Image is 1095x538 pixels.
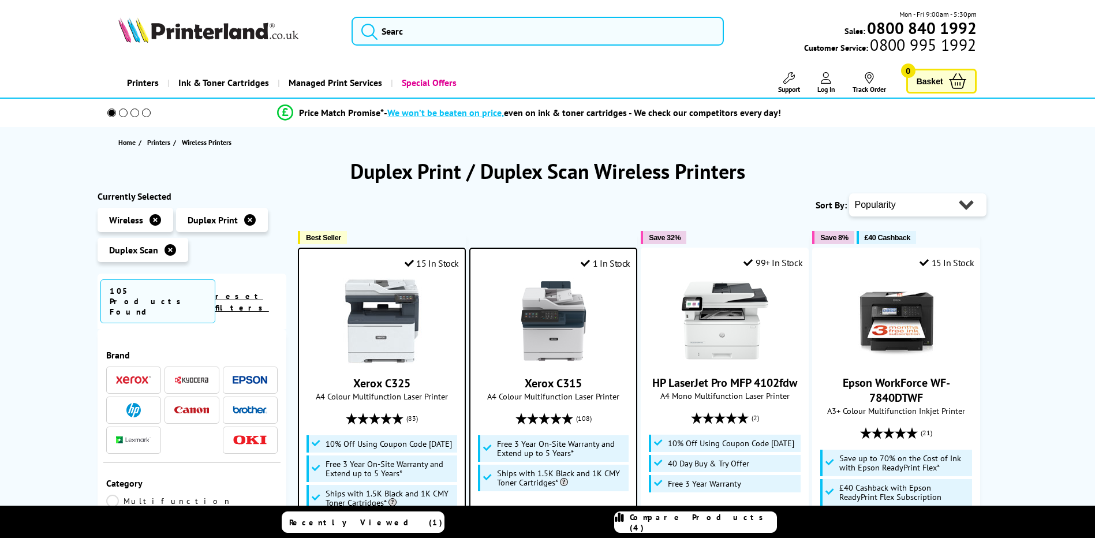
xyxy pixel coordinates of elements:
[339,355,425,367] a: Xerox C325
[778,85,800,94] span: Support
[492,503,529,518] span: £299.00
[326,489,455,507] span: Ships with 1.5K Black and 1K CMY Toner Cartridges*
[339,278,425,364] img: Xerox C325
[920,257,974,268] div: 15 In Stock
[126,403,141,417] img: HP
[576,408,592,429] span: (108)
[857,231,916,244] button: £40 Cashback
[899,9,977,20] span: Mon - Fri 9:00am - 5:30pm
[743,257,802,268] div: 99+ In Stock
[147,136,170,148] span: Printers
[352,17,724,46] input: Searc
[649,233,681,242] span: Save 32%
[819,405,974,416] span: A3+ Colour Multifunction Inkjet Printer
[668,479,741,488] span: Free 3 Year Warranty
[865,233,910,242] span: £40 Cashback
[752,407,759,429] span: (2)
[917,73,943,89] span: Basket
[778,72,800,94] a: Support
[391,68,465,98] a: Special Offers
[326,439,452,449] span: 10% Off Using Coupon Code [DATE]
[326,459,455,478] span: Free 3 Year On-Site Warranty and Extend up to 5 Years*
[839,483,970,502] span: £40 Cashback with Epson ReadyPrint Flex Subscription
[817,72,835,94] a: Log In
[901,63,915,78] span: 0
[843,375,950,405] a: Epson WorkForce WF-7840DTWF
[305,391,459,402] span: A4 Colour Multifunction Laser Printer
[921,422,932,444] span: (21)
[174,406,209,414] img: Canon
[510,355,597,367] a: Xerox C315
[233,433,267,447] a: OKI
[147,136,173,148] a: Printers
[278,68,391,98] a: Managed Print Services
[106,349,278,361] div: Brand
[118,17,337,45] a: Printerland Logo
[510,278,597,364] img: Xerox C315
[853,354,940,366] a: Epson WorkForce WF-7840DTWF
[215,291,269,313] a: reset filters
[384,107,781,118] div: - even on ink & toner cartridges - We check our competitors every day!
[476,391,630,402] span: A4 Colour Multifunction Laser Printer
[118,68,167,98] a: Printers
[668,459,749,468] span: 40 Day Buy & Try Offer
[581,257,630,269] div: 1 In Stock
[820,233,848,242] span: Save 8%
[174,403,209,417] a: Canon
[867,17,977,39] b: 0800 840 1992
[92,103,967,123] li: modal_Promise
[497,469,626,487] span: Ships with 1.5K Black and 1K CMY Toner Cartridges*
[98,190,287,202] div: Currently Selected
[497,439,626,458] span: Free 3 Year On-Site Warranty and Extend up to 5 Years*
[865,23,977,33] a: 0800 840 1992
[174,376,209,384] img: Kyocera
[116,433,151,447] a: Lexmark
[116,376,151,384] img: Xerox
[406,408,418,429] span: (83)
[106,495,232,507] a: Multifunction
[663,504,700,519] span: £249.98
[298,231,347,244] button: Best Seller
[682,277,768,364] img: HP LaserJet Pro MFP 4102fdw
[109,214,143,226] span: Wireless
[233,435,267,445] img: OKI
[182,138,231,147] span: Wireless Printers
[816,199,847,211] span: Sort By:
[387,107,504,118] span: We won’t be beaten on price,
[233,403,267,417] a: Brother
[682,354,768,366] a: HP LaserJet Pro MFP 4102fdw
[630,512,776,533] span: Compare Products (4)
[306,233,341,242] span: Best Seller
[817,85,835,94] span: Log In
[282,511,444,533] a: Recently Viewed (1)
[525,376,582,391] a: Xerox C315
[233,376,267,384] img: Epson
[118,136,139,148] a: Home
[668,439,794,448] span: 10% Off Using Coupon Code [DATE]
[853,277,940,364] img: Epson WorkForce WF-7840DTWF
[106,477,278,489] div: Category
[116,436,151,443] img: Lexmark
[839,454,970,472] span: Save up to 70% on the Cost of Ink with Epson ReadyPrint Flex*
[641,231,686,244] button: Save 32%
[812,231,854,244] button: Save 8%
[844,25,865,36] span: Sales:
[906,69,977,94] a: Basket 0
[174,373,209,387] a: Kyocera
[100,279,215,323] span: 105 Products Found
[299,107,384,118] span: Price Match Promise*
[804,39,976,53] span: Customer Service:
[614,511,777,533] a: Compare Products (4)
[233,373,267,387] a: Epson
[405,257,459,269] div: 15 In Stock
[98,158,998,185] h1: Duplex Print / Duplex Scan Wireless Printers
[109,244,158,256] span: Duplex Scan
[118,17,298,43] img: Printerland Logo
[652,375,797,390] a: HP LaserJet Pro MFP 4102fdw
[116,373,151,387] a: Xerox
[188,214,238,226] span: Duplex Print
[647,390,802,401] span: A4 Mono Multifunction Laser Printer
[167,68,278,98] a: Ink & Toner Cartridges
[532,505,584,515] span: ex VAT @ 20%
[233,406,267,414] img: Brother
